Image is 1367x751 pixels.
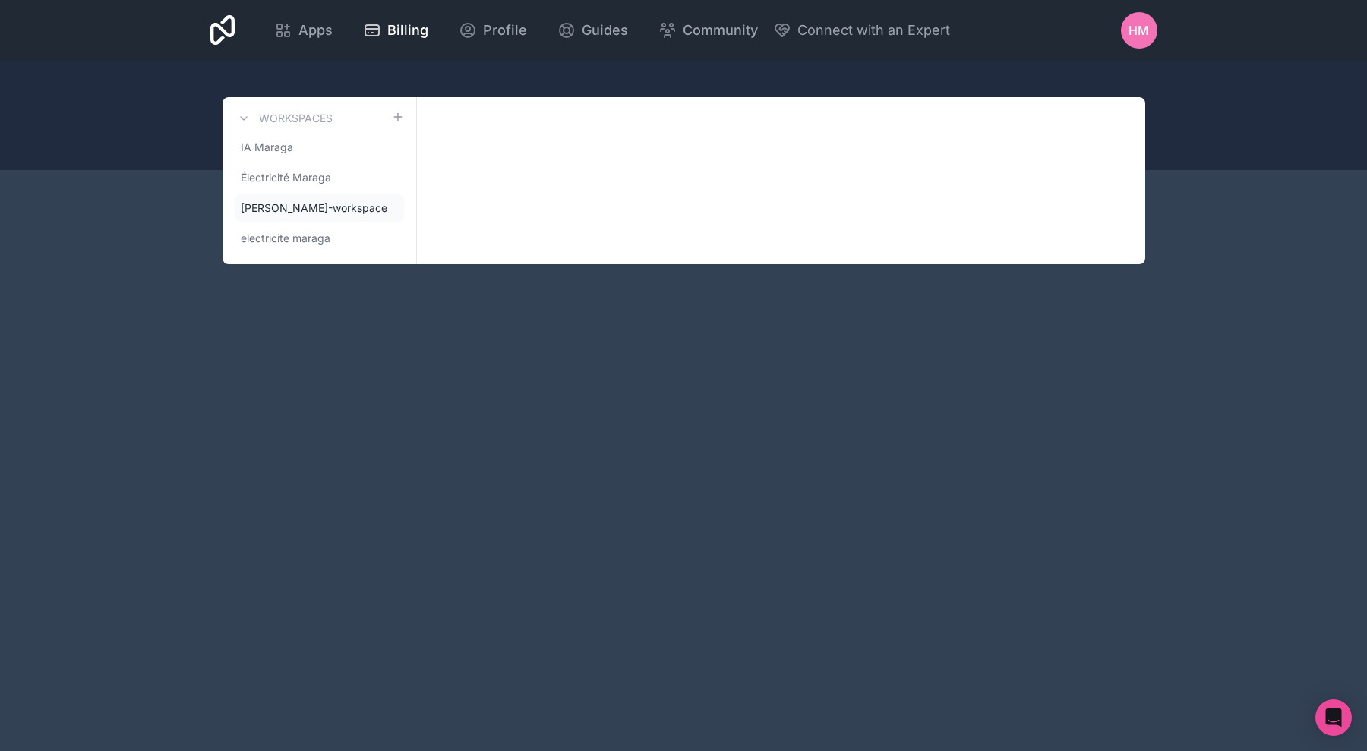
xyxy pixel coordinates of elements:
span: [PERSON_NAME]-workspace [241,200,387,216]
span: Électricité Maraga [241,170,331,185]
a: Community [646,14,770,47]
span: IA Maraga [241,140,293,155]
a: IA Maraga [235,134,404,161]
span: Apps [298,20,333,41]
a: electricite maraga [235,225,404,252]
div: Open Intercom Messenger [1315,699,1352,736]
span: Profile [483,20,527,41]
a: Guides [545,14,640,47]
a: Profile [447,14,539,47]
a: Workspaces [235,109,333,128]
a: Électricité Maraga [235,164,404,191]
button: Connect with an Expert [773,20,950,41]
a: Billing [351,14,440,47]
span: electricite maraga [241,231,330,246]
a: Apps [262,14,345,47]
span: HM [1129,21,1149,39]
span: Community [683,20,758,41]
span: Connect with an Expert [797,20,950,41]
h3: Workspaces [259,111,333,126]
span: Billing [387,20,428,41]
a: [PERSON_NAME]-workspace [235,194,404,222]
span: Guides [582,20,628,41]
